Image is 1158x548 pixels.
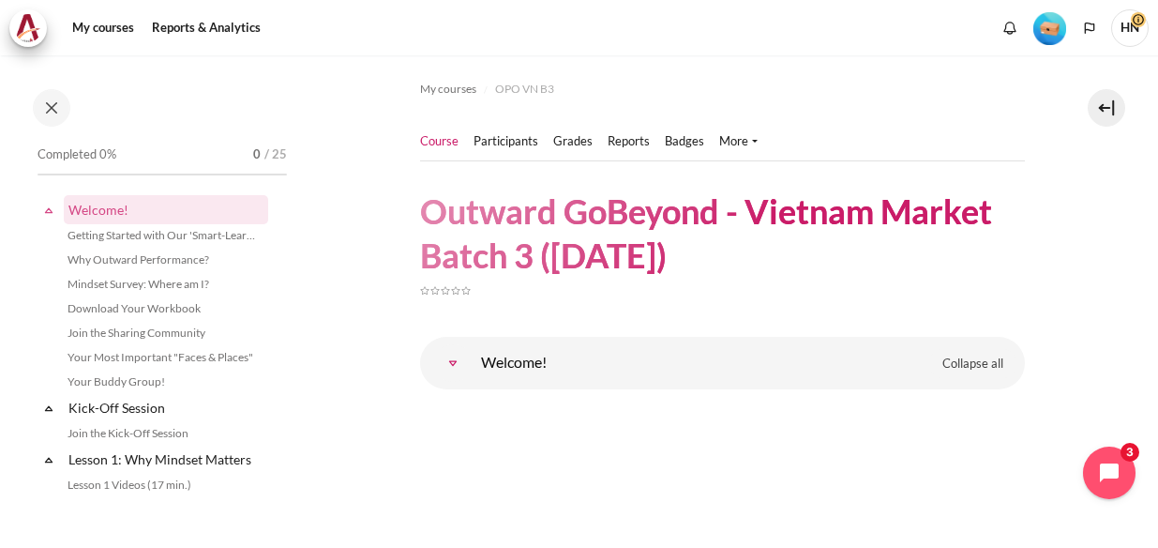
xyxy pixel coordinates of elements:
[62,224,266,247] a: Getting Started with Our 'Smart-Learning' Platform
[66,395,266,420] a: Kick-Off Session
[62,322,266,344] a: Join the Sharing Community
[66,9,141,47] a: My courses
[996,14,1024,42] div: Show notification window with no new notifications
[420,132,459,151] a: Course
[145,9,267,47] a: Reports & Analytics
[1026,10,1074,45] a: Level #1
[928,348,1017,380] a: Collapse all
[62,371,266,393] a: Your Buddy Group!
[253,145,261,164] span: 0
[66,447,266,472] a: Lesson 1: Why Mindset Matters
[62,346,266,369] a: Your Most Important "Faces & Places"
[66,197,266,222] a: Welcome!
[942,355,1003,373] span: Collapse all
[9,9,56,47] a: Architeck Architeck
[264,145,287,164] span: / 25
[1111,9,1149,47] a: User menu
[608,132,650,151] a: Reports
[62,273,266,296] a: Mindset Survey: Where am I?
[38,142,287,194] a: Completed 0% 0 / 25
[495,81,554,98] span: OPO VN B3
[62,249,266,271] a: Why Outward Performance?
[553,132,593,151] a: Grades
[62,297,266,320] a: Download Your Workbook
[62,474,266,496] a: Lesson 1 Videos (17 min.)
[1075,14,1104,42] button: Languages
[420,78,476,100] a: My courses
[495,78,554,100] a: OPO VN B3
[474,132,538,151] a: Participants
[420,81,476,98] span: My courses
[1111,9,1149,47] span: HN
[15,14,41,42] img: Architeck
[665,132,704,151] a: Badges
[420,74,1025,104] nav: Navigation bar
[38,145,116,164] span: Completed 0%
[39,399,58,418] span: Collapse
[39,201,58,220] span: Collapse
[420,190,1025,278] h1: Outward GoBeyond - Vietnam Market Batch 3 ([DATE])
[1033,10,1066,45] div: Level #1
[39,450,58,469] span: Collapse
[719,132,758,151] a: More
[62,422,266,445] a: Join the Kick-Off Session
[434,344,472,382] a: Welcome!
[1033,12,1066,45] img: Level #1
